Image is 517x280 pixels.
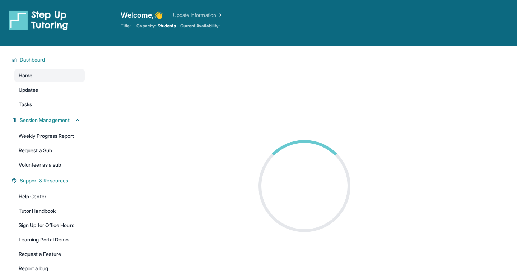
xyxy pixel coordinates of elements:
[14,144,85,157] a: Request a Sub
[121,10,163,20] span: Welcome, 👋
[14,158,85,171] a: Volunteer as a sub
[17,177,80,184] button: Support & Resources
[14,219,85,232] a: Sign Up for Office Hours
[180,23,220,29] span: Current Availability:
[14,130,85,143] a: Weekly Progress Report
[14,248,85,261] a: Request a Feature
[14,98,85,111] a: Tasks
[158,23,176,29] span: Students
[121,23,131,29] span: Title:
[20,56,45,63] span: Dashboard
[17,56,80,63] button: Dashboard
[14,69,85,82] a: Home
[14,83,85,96] a: Updates
[216,12,223,19] img: Chevron Right
[9,10,68,30] img: logo
[14,190,85,203] a: Help Center
[173,12,223,19] a: Update Information
[19,101,32,108] span: Tasks
[14,233,85,246] a: Learning Portal Demo
[20,117,70,124] span: Session Management
[19,86,38,94] span: Updates
[136,23,156,29] span: Capacity:
[17,117,80,124] button: Session Management
[14,262,85,275] a: Report a bug
[20,177,68,184] span: Support & Resources
[14,204,85,217] a: Tutor Handbook
[19,72,32,79] span: Home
